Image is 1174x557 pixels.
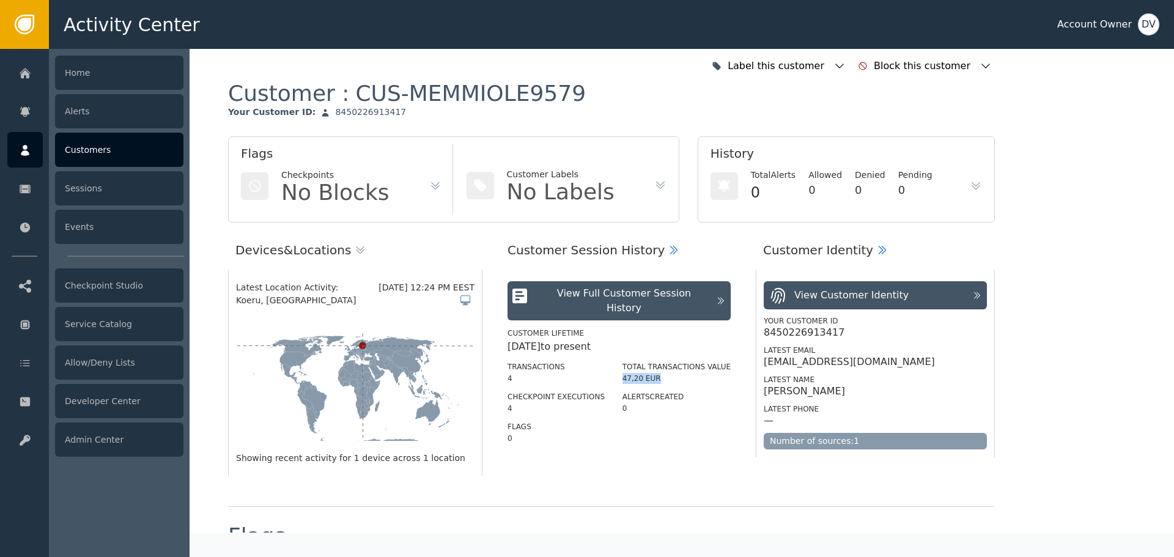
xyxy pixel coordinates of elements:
[7,209,183,245] a: Events
[538,286,710,315] div: View Full Customer Session History
[236,294,356,307] span: Koeru, [GEOGRAPHIC_DATA]
[55,171,183,205] div: Sessions
[7,422,183,457] a: Admin Center
[55,268,183,303] div: Checkpoint Studio
[235,241,351,259] div: Devices & Locations
[855,53,995,79] button: Block this customer
[378,281,474,294] div: [DATE] 12:24 PM EEST
[236,281,378,294] div: Latest Location Activity:
[64,11,200,39] span: Activity Center
[7,268,183,303] a: Checkpoint Studio
[7,55,183,90] a: Home
[751,169,796,182] div: Total Alerts
[55,345,183,380] div: Allow/Deny Lists
[508,339,731,354] div: [DATE] to present
[764,356,935,368] div: [EMAIL_ADDRESS][DOMAIN_NAME]
[228,107,316,118] div: Your Customer ID :
[808,182,842,198] div: 0
[764,345,987,356] div: Latest Email
[764,374,987,385] div: Latest Name
[508,281,731,320] button: View Full Customer Session History
[55,133,183,167] div: Customers
[7,345,183,380] a: Allow/Deny Lists
[764,433,987,449] div: Number of sources: 1
[622,363,731,371] label: Total Transactions Value
[874,59,973,73] div: Block this customer
[7,383,183,419] a: Developer Center
[622,403,731,414] div: 0
[855,169,885,182] div: Denied
[508,329,584,338] label: Customer Lifetime
[508,433,605,444] div: 0
[55,210,183,244] div: Events
[764,315,987,326] div: Your Customer ID
[281,182,389,204] div: No Blocks
[751,182,796,204] div: 0
[808,169,842,182] div: Allowed
[55,307,183,341] div: Service Catalog
[764,385,845,397] div: [PERSON_NAME]
[763,241,873,259] div: Customer Identity
[622,393,684,401] label: Alerts Created
[228,79,586,107] div: Customer :
[764,404,987,415] div: Latest Phone
[1138,13,1159,35] button: DV
[281,169,389,182] div: Checkpoints
[55,384,183,418] div: Developer Center
[1057,17,1132,32] div: Account Owner
[728,59,827,73] div: Label this customer
[898,169,932,182] div: Pending
[55,422,183,457] div: Admin Center
[335,107,406,118] div: 8450226913417
[709,53,849,79] button: Label this customer
[711,144,982,169] div: History
[508,373,605,384] div: 4
[507,181,615,203] div: No Labels
[228,525,286,547] div: Flags
[7,132,183,168] a: Customers
[55,94,183,128] div: Alerts
[508,393,605,401] label: Checkpoint Executions
[855,182,885,198] div: 0
[508,363,565,371] label: Transactions
[241,144,441,169] div: Flags
[764,415,773,427] div: —
[508,422,531,431] label: Flags
[508,241,665,259] div: Customer Session History
[7,306,183,342] a: Service Catalog
[764,326,844,339] div: 8450226913417
[508,403,605,414] div: 4
[355,79,586,107] div: CUS-MEMMIOLE9579
[7,171,183,206] a: Sessions
[507,168,615,181] div: Customer Labels
[236,452,474,465] div: Showing recent activity for 1 device across 1 location
[622,373,731,384] div: 47,20 EUR
[764,281,987,309] button: View Customer Identity
[794,288,909,303] div: View Customer Identity
[55,56,183,90] div: Home
[7,94,183,129] a: Alerts
[898,182,932,198] div: 0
